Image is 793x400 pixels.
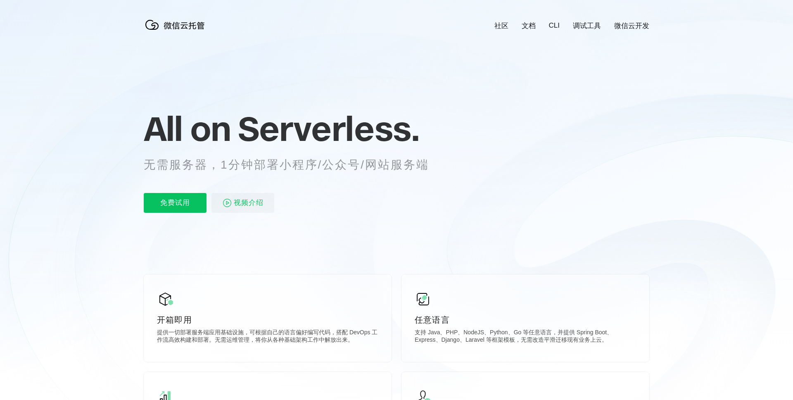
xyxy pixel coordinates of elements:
span: 视频介绍 [234,193,264,213]
span: All on [144,108,230,149]
a: 社区 [494,21,508,31]
p: 开箱即用 [157,314,378,326]
a: 调试工具 [573,21,601,31]
span: Serverless. [238,108,419,149]
img: video_play.svg [222,198,232,208]
a: 微信云托管 [144,27,210,34]
p: 支持 Java、PHP、NodeJS、Python、Go 等任意语言，并提供 Spring Boot、Express、Django、Laravel 等框架模板，无需改造平滑迁移现有业务上云。 [415,329,636,345]
a: CLI [549,21,560,30]
p: 无需服务器，1分钟部署小程序/公众号/网站服务端 [144,157,444,173]
a: 微信云开发 [614,21,649,31]
p: 提供一切部署服务端应用基础设施，可根据自己的语言偏好编写代码，搭配 DevOps 工作流高效构建和部署。无需运维管理，将你从各种基础架构工作中解放出来。 [157,329,378,345]
img: 微信云托管 [144,17,210,33]
p: 免费试用 [144,193,207,213]
p: 任意语言 [415,314,636,326]
a: 文档 [522,21,536,31]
